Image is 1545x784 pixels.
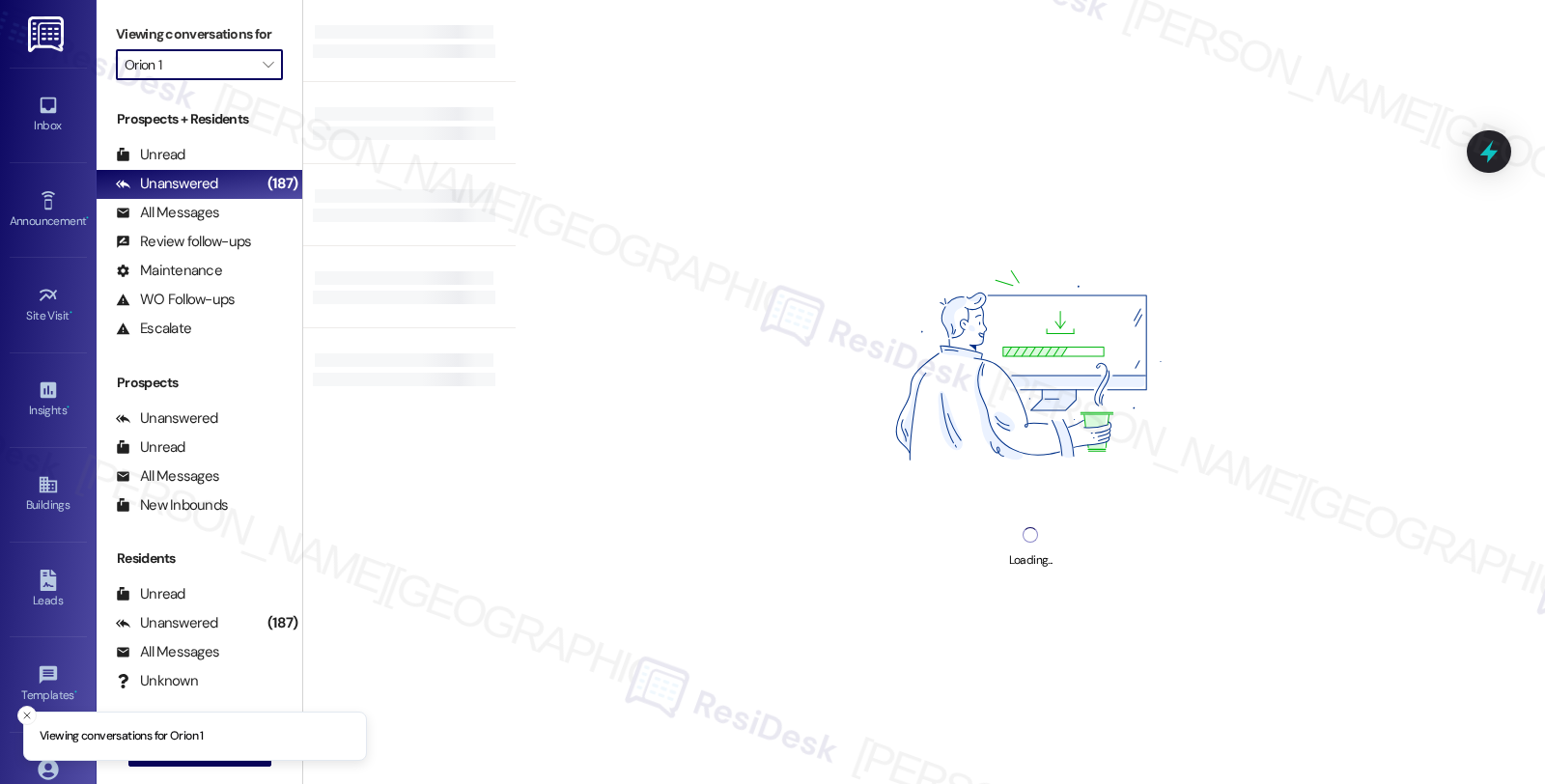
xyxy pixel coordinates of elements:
[86,211,89,225] span: •
[74,686,77,699] span: •
[116,19,283,49] label: Viewing conversations for
[116,319,191,339] div: Escalate
[97,548,302,569] div: Residents
[116,261,222,281] div: Maintenance
[116,174,218,194] div: Unanswered
[40,728,204,745] p: Viewing conversations for Orion 1
[125,49,252,80] input: All communities
[116,290,235,310] div: WO Follow-ups
[17,706,37,725] button: Close toast
[28,16,68,52] img: ResiDesk Logo
[10,468,87,520] a: Buildings
[116,466,219,487] div: All Messages
[10,279,87,331] a: Site Visit •
[97,373,302,393] div: Prospects
[67,401,70,414] span: •
[116,437,185,458] div: Unread
[70,306,72,320] span: •
[263,169,302,199] div: (187)
[10,89,87,141] a: Inbox
[263,57,273,72] i: 
[1009,550,1053,571] div: Loading...
[97,109,302,129] div: Prospects + Residents
[116,613,218,633] div: Unanswered
[263,608,302,638] div: (187)
[116,495,228,516] div: New Inbounds
[116,671,198,691] div: Unknown
[10,374,87,426] a: Insights •
[10,564,87,616] a: Leads
[116,642,219,662] div: All Messages
[116,232,251,252] div: Review follow-ups
[116,203,219,223] div: All Messages
[116,145,185,165] div: Unread
[116,584,185,604] div: Unread
[116,408,218,429] div: Unanswered
[10,658,87,711] a: Templates •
